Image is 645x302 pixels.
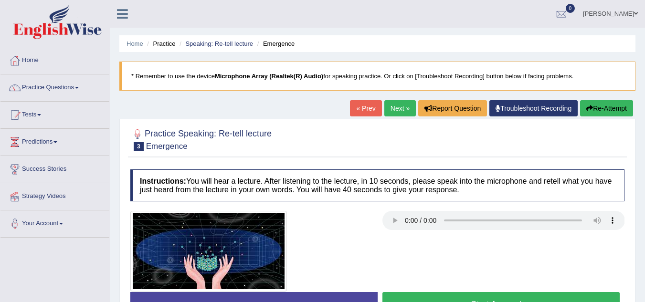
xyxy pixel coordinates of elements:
[119,62,635,91] blockquote: * Remember to use the device for speaking practice. Or click on [Troubleshoot Recording] button b...
[0,210,109,234] a: Your Account
[134,142,144,151] span: 3
[146,142,188,151] small: Emergence
[384,100,416,116] a: Next »
[0,129,109,153] a: Predictions
[130,127,272,151] h2: Practice Speaking: Re-tell lecture
[0,74,109,98] a: Practice Questions
[255,39,295,48] li: Emergence
[0,47,109,71] a: Home
[418,100,487,116] button: Report Question
[566,4,575,13] span: 0
[0,183,109,207] a: Strategy Videos
[130,169,624,201] h4: You will hear a lecture. After listening to the lecture, in 10 seconds, please speak into the mic...
[127,40,143,47] a: Home
[140,177,186,185] b: Instructions:
[580,100,633,116] button: Re-Attempt
[489,100,578,116] a: Troubleshoot Recording
[0,102,109,125] a: Tests
[0,156,109,180] a: Success Stories
[350,100,381,116] a: « Prev
[215,73,323,80] b: Microphone Array (Realtek(R) Audio)
[145,39,175,48] li: Practice
[185,40,253,47] a: Speaking: Re-tell lecture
